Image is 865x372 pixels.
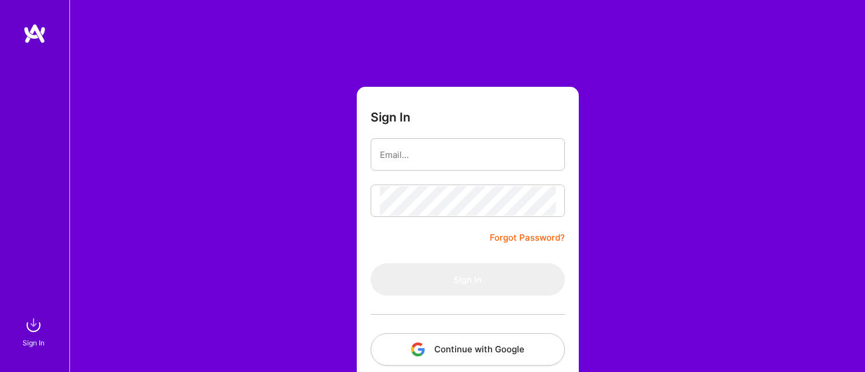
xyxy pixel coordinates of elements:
button: Sign In [371,263,565,296]
img: logo [23,23,46,44]
div: Sign In [23,337,45,349]
input: Email... [380,140,556,170]
img: icon [411,342,425,356]
h3: Sign In [371,110,411,124]
button: Continue with Google [371,333,565,366]
a: Forgot Password? [490,231,565,245]
img: sign in [22,314,45,337]
a: sign inSign In [24,314,45,349]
